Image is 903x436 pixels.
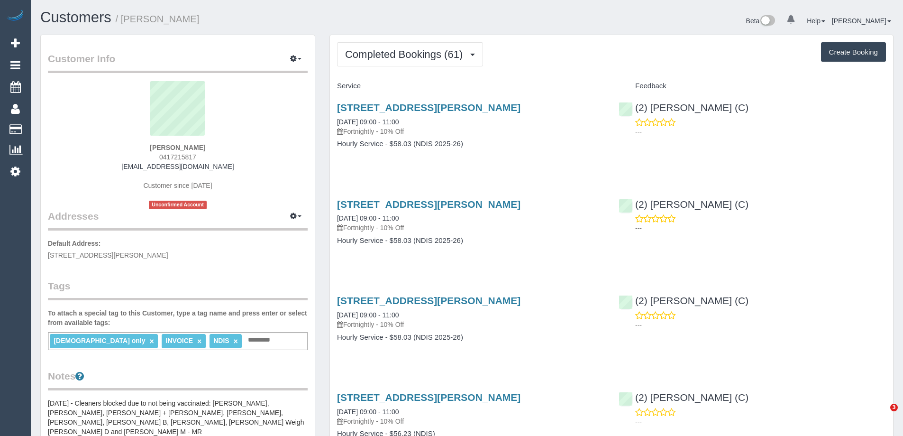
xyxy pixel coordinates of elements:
[619,392,748,403] a: (2) [PERSON_NAME] (C)
[337,199,520,210] a: [STREET_ADDRESS][PERSON_NAME]
[6,9,25,23] img: Automaid Logo
[337,42,483,66] button: Completed Bookings (61)
[149,201,207,209] span: Unconfirmed Account
[337,102,520,113] a: [STREET_ADDRESS][PERSON_NAME]
[337,140,604,148] h4: Hourly Service - $58.03 (NDIS 2025-26)
[635,417,886,427] p: ---
[213,337,229,344] span: NDIS
[40,9,111,26] a: Customers
[821,42,886,62] button: Create Booking
[619,102,748,113] a: (2) [PERSON_NAME] (C)
[337,311,399,319] a: [DATE] 09:00 - 11:00
[345,48,467,60] span: Completed Bookings (61)
[48,251,168,259] span: [STREET_ADDRESS][PERSON_NAME]
[337,295,520,306] a: [STREET_ADDRESS][PERSON_NAME]
[807,17,825,25] a: Help
[337,417,604,426] p: Fortnightly - 10% Off
[832,17,891,25] a: [PERSON_NAME]
[121,163,234,170] a: [EMAIL_ADDRESS][DOMAIN_NAME]
[48,239,101,248] label: Default Address:
[759,15,775,28] img: New interface
[54,337,145,344] span: [DEMOGRAPHIC_DATA] only
[619,199,748,210] a: (2) [PERSON_NAME] (C)
[337,237,604,245] h4: Hourly Service - $58.03 (NDIS 2025-26)
[337,118,399,126] a: [DATE] 09:00 - 11:00
[48,279,308,300] legend: Tags
[619,82,886,90] h4: Feedback
[337,82,604,90] h4: Service
[149,337,154,345] a: ×
[48,369,308,390] legend: Notes
[337,127,604,136] p: Fortnightly - 10% Off
[159,153,196,161] span: 0417215817
[48,308,308,327] label: To attach a special tag to this Customer, type a tag name and press enter or select from availabl...
[116,14,200,24] small: / [PERSON_NAME]
[143,182,212,189] span: Customer since [DATE]
[337,223,604,232] p: Fortnightly - 10% Off
[635,320,886,330] p: ---
[635,223,886,233] p: ---
[619,295,748,306] a: (2) [PERSON_NAME] (C)
[234,337,238,345] a: ×
[890,404,898,411] span: 3
[337,392,520,403] a: [STREET_ADDRESS][PERSON_NAME]
[337,214,399,222] a: [DATE] 09:00 - 11:00
[150,144,205,151] strong: [PERSON_NAME]
[48,52,308,73] legend: Customer Info
[746,17,775,25] a: Beta
[337,320,604,329] p: Fortnightly - 10% Off
[197,337,201,345] a: ×
[871,404,894,427] iframe: Intercom live chat
[635,127,886,137] p: ---
[166,337,193,344] span: INVOICE
[337,334,604,342] h4: Hourly Service - $58.03 (NDIS 2025-26)
[337,408,399,416] a: [DATE] 09:00 - 11:00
